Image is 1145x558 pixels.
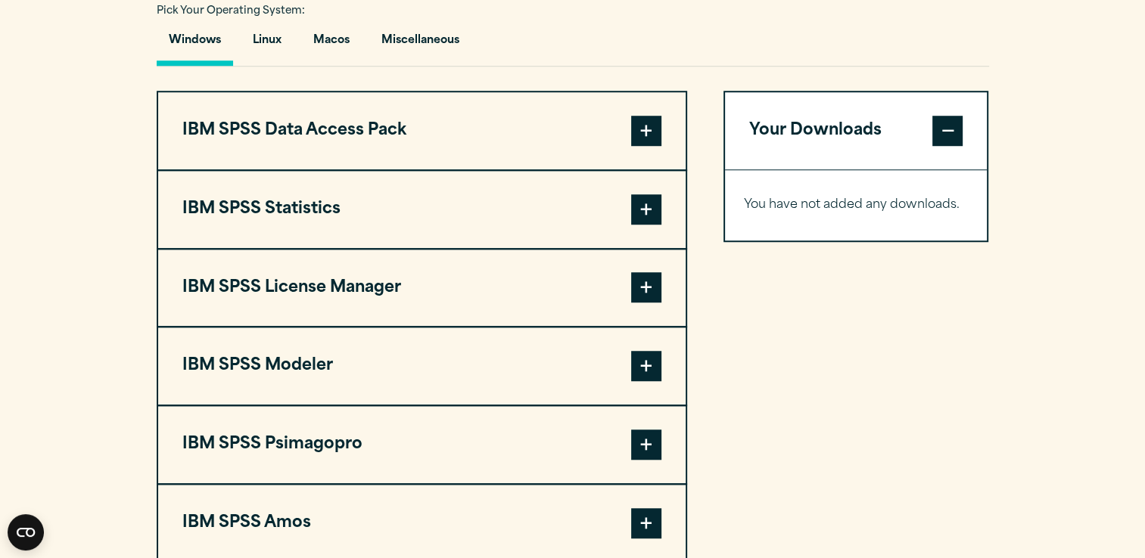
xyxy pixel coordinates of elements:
button: Open CMP widget [8,514,44,550]
button: Windows [157,23,233,66]
div: Your Downloads [725,169,988,240]
button: Your Downloads [725,92,988,169]
button: Macos [301,23,362,66]
button: Linux [241,23,294,66]
button: IBM SPSS Modeler [158,327,686,405]
button: IBM SPSS Statistics [158,171,686,248]
button: Miscellaneous [369,23,471,66]
button: IBM SPSS Psimagopro [158,406,686,483]
button: IBM SPSS Data Access Pack [158,92,686,169]
button: IBM SPSS License Manager [158,250,686,327]
p: You have not added any downloads. [744,194,969,216]
span: Pick Your Operating System: [157,6,305,16]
